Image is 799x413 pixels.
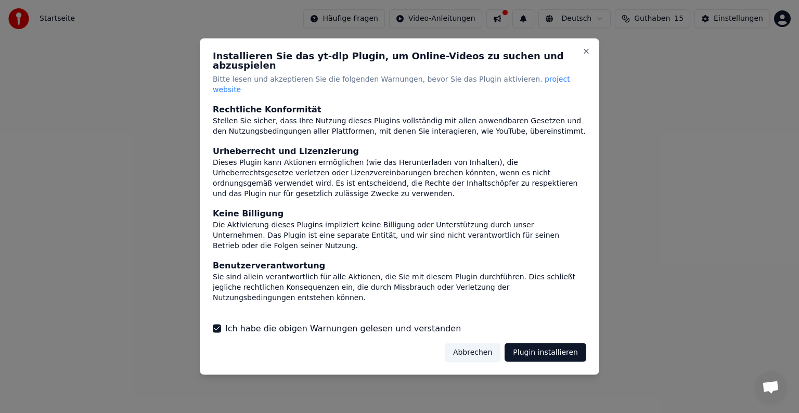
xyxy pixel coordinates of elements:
div: Dieses Plugin kann Aktionen ermöglichen (wie das Herunterladen von Inhalten), die Urheberrechtsge... [213,157,586,199]
div: Rechtliche Konformität [213,103,586,115]
p: Bitte lesen und akzeptieren Sie die folgenden Warnungen, bevor Sie das Plugin aktivieren. [213,74,586,95]
div: Keine Billigung [213,207,586,220]
div: Urheberrecht und Lizenzierung [213,145,586,157]
div: Benutzerverantwortung [213,259,586,272]
h2: Installieren Sie das yt-dlp Plugin, um Online-Videos zu suchen und abzuspielen [213,51,586,70]
span: project website [213,75,570,94]
button: Plugin installieren [505,343,586,362]
div: Stellen Sie sicher, dass Ihre Nutzung dieses Plugins vollständig mit allen anwendbaren Gesetzen u... [213,115,586,136]
label: Ich habe die obigen Warnungen gelesen und verstanden [225,322,461,334]
button: Abbrechen [445,343,500,362]
div: Sie sind allein verantwortlich für alle Aktionen, die Sie mit diesem Plugin durchführen. Dies sch... [213,272,586,303]
div: Die Aktivierung dieses Plugins impliziert keine Billigung oder Unterstützung durch unser Unterneh... [213,220,586,251]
